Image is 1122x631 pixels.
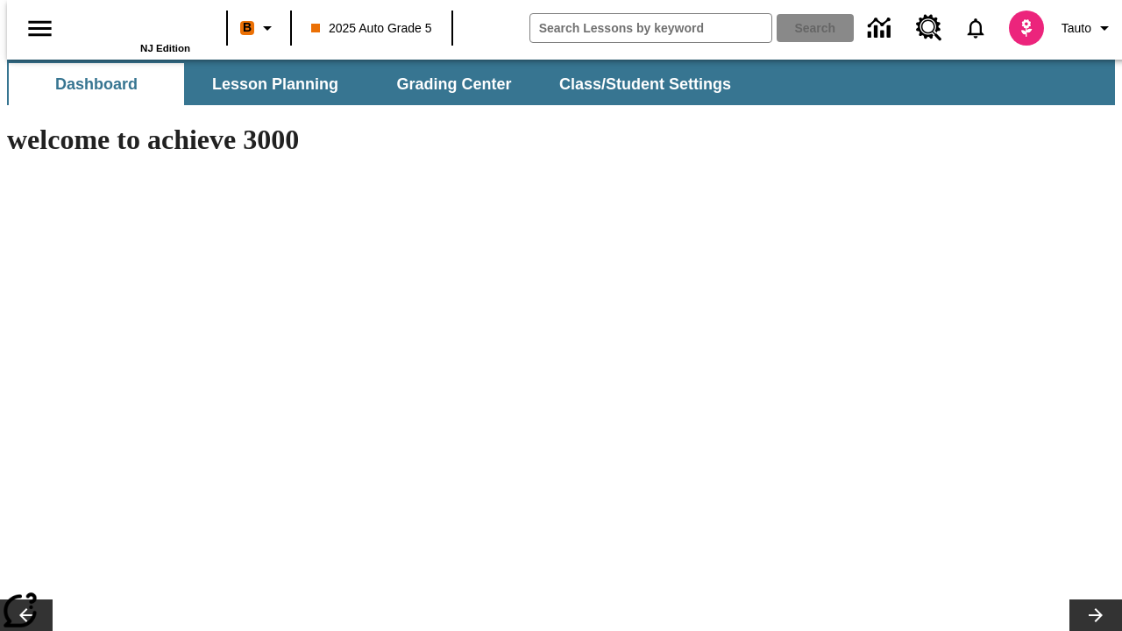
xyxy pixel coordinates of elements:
[140,43,190,53] span: NJ Edition
[396,74,511,95] span: Grading Center
[366,63,542,105] button: Grading Center
[905,4,953,52] a: Resource Center, Will open in new tab
[55,74,138,95] span: Dashboard
[530,14,771,42] input: search field
[14,3,66,54] button: Open side menu
[545,63,745,105] button: Class/Student Settings
[233,12,285,44] button: Boost Class color is orange. Change class color
[9,63,184,105] button: Dashboard
[311,19,432,38] span: 2025 Auto Grade 5
[76,6,190,53] div: Home
[857,4,905,53] a: Data Center
[1009,11,1044,46] img: avatar image
[188,63,363,105] button: Lesson Planning
[243,17,252,39] span: B
[7,124,764,156] h1: welcome to achieve 3000
[1055,12,1122,44] button: Profile/Settings
[212,74,338,95] span: Lesson Planning
[559,74,731,95] span: Class/Student Settings
[76,8,190,43] a: Home
[953,5,998,51] a: Notifications
[998,5,1055,51] button: Select a new avatar
[1062,19,1091,38] span: Tauto
[7,60,1115,105] div: SubNavbar
[1069,599,1122,631] button: Lesson carousel, Next
[7,63,747,105] div: SubNavbar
